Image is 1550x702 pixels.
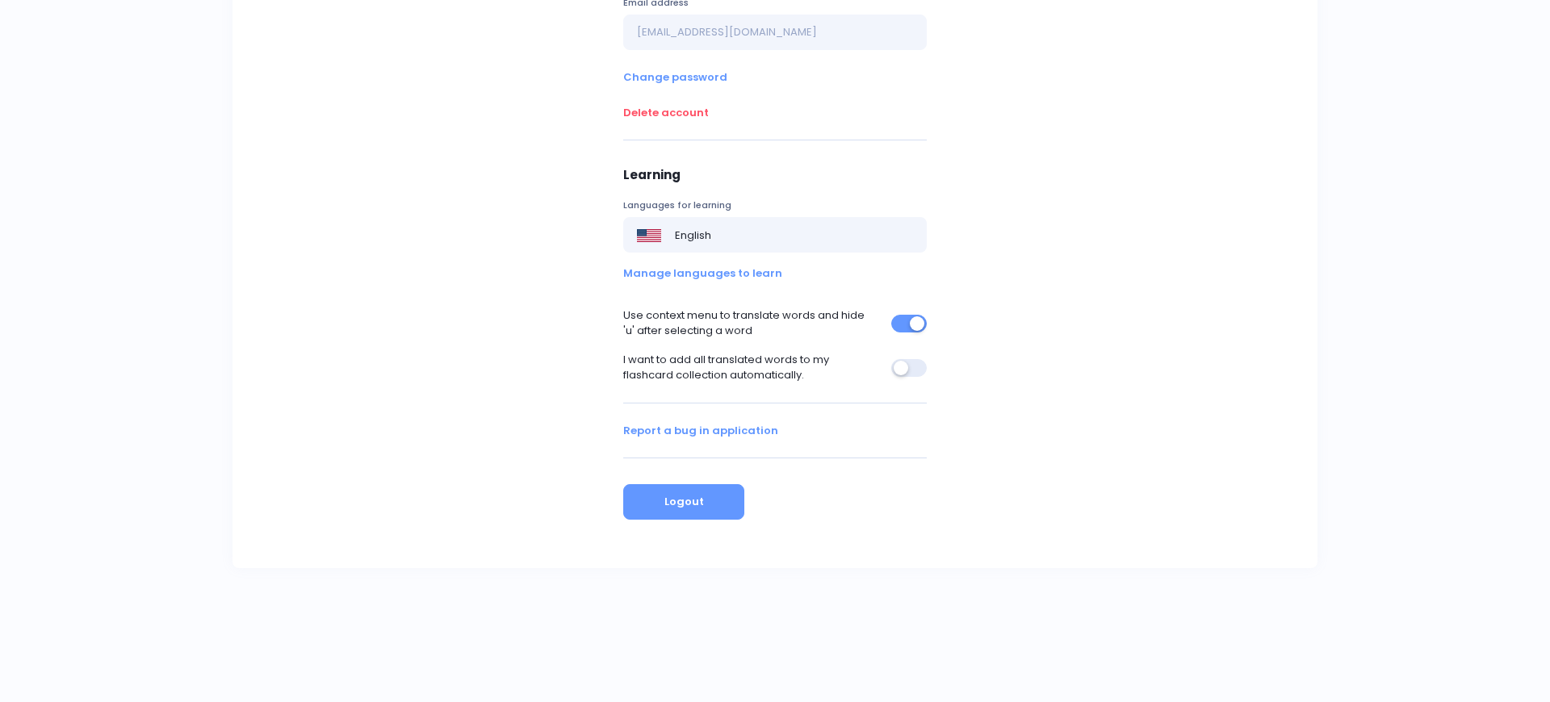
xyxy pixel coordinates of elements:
label: Languages for learning [623,198,927,213]
p: I want to add all translated words to my flashcard collection automatically. [623,352,875,383]
input: Enter your email address [623,15,927,50]
div: Delete account [623,105,927,121]
p: Learning [623,166,927,185]
div: Change password [623,69,927,86]
img: Flag_of_the_United_States.svg [637,228,661,244]
button: Logout [623,484,744,520]
p: English [675,228,711,244]
div: Manage languages to learn [623,265,927,282]
p: Use context menu to translate words and hide 'u' after selecting a word [623,307,875,339]
div: Report a bug in application [623,423,927,439]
